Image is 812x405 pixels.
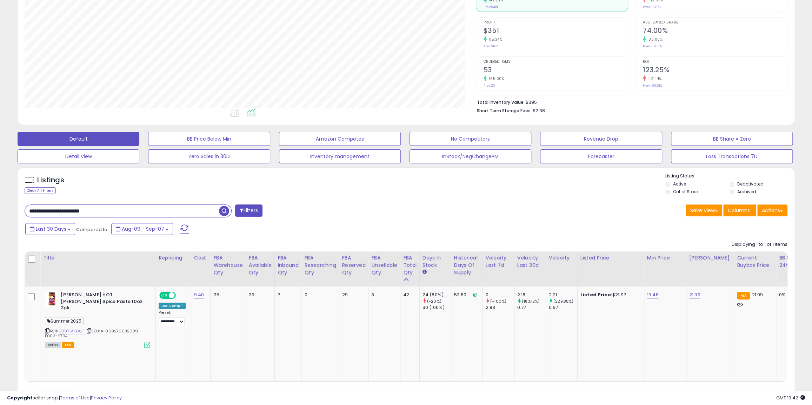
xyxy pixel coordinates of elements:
small: 165.00% [487,76,505,81]
div: Historical Days Of Supply [454,254,480,276]
b: [PERSON_NAME] HOT [PERSON_NAME] Spice Paste 10oz 3pk [61,292,146,313]
span: ON [160,292,169,298]
div: 0 [486,292,514,298]
div: 30 (100%) [422,304,451,311]
div: Days In Stock [422,254,448,269]
span: Compared to: [76,226,108,233]
small: FBA [737,292,750,299]
small: 85.00% [646,37,663,42]
div: 0.77 [517,304,546,311]
div: Repricing [159,254,188,262]
small: Prev: 40.00% [643,44,662,48]
strong: Copyright [7,394,33,401]
div: [PERSON_NAME] [689,254,731,262]
div: 35 [213,292,240,298]
button: Forecaster [540,149,662,163]
span: Columns [728,207,750,214]
h2: 53 [484,66,628,75]
a: 19.48 [647,291,659,298]
small: Prev: $481 [484,5,498,9]
a: 9.40 [194,291,204,298]
label: Archived [737,189,756,195]
small: Prev: 156.28% [643,83,662,88]
button: BB Share = Zero [671,132,793,146]
a: 21.99 [689,291,700,298]
small: (-100%) [490,298,506,304]
span: 21.99 [752,291,763,298]
b: Total Inventory Value: [477,99,525,105]
h2: 123.25% [643,66,787,75]
div: Velocity Last 30d [517,254,543,269]
div: $21.97 [580,292,639,298]
label: Active [673,181,686,187]
small: Days In Stock. [422,269,427,275]
div: 2.21 [549,292,577,298]
div: 39 [249,292,269,298]
button: Columns [723,204,756,216]
img: 41BupHtlXbL._SL40_.jpg [45,292,59,306]
span: Summer 2025 [45,317,84,325]
div: Title [43,254,153,262]
div: 53.80 [454,292,477,298]
div: Preset: [159,310,186,326]
div: FBA inbound Qty [278,254,299,276]
label: Deactivated [737,181,764,187]
div: 24 (80%) [422,292,451,298]
a: Terms of Use [60,394,90,401]
div: BB Share 24h. [779,254,805,269]
div: 29 [342,292,363,298]
div: Listed Price [580,254,641,262]
div: Low. Comp * [159,303,186,309]
div: Velocity Last 7d [486,254,511,269]
h5: Listings [37,175,64,185]
div: 2.18 [517,292,546,298]
button: Inventory management [279,149,401,163]
small: (183.12%) [522,298,540,304]
a: Privacy Policy [91,394,122,401]
b: Short Term Storage Fees: [477,108,532,114]
label: Out of Stock [673,189,699,195]
button: Actions [757,204,787,216]
button: Filters [235,204,262,217]
button: Zero Sales in 30D [148,149,270,163]
div: Clear All Filters [25,187,56,194]
small: (-20%) [427,298,441,304]
small: Prev: 33.87% [643,5,661,9]
small: 115.34% [487,37,502,42]
li: $395 [477,97,782,106]
button: Aug-09 - Sep-07 [111,223,173,235]
p: Listing States: [665,173,794,180]
span: Profit [484,21,628,25]
span: 2025-10-10 19:42 GMT [776,394,805,401]
button: Save View [686,204,722,216]
div: 0% [779,292,802,298]
span: $2.68 [533,107,545,114]
h2: 74.00% [643,27,787,36]
div: FBA Total Qty [403,254,417,276]
span: All listings currently available for purchase on Amazon [45,342,61,348]
div: Min Price [647,254,683,262]
a: B097S93XCF [59,328,85,334]
span: OFF [175,292,186,298]
span: Avg. Buybox Share [643,21,787,25]
div: FBA Available Qty [249,254,272,276]
div: FBA Researching Qty [304,254,336,276]
div: 0 [304,292,333,298]
div: Velocity [549,254,574,262]
div: 7 [278,292,296,298]
div: FBA Warehouse Qty [213,254,242,276]
span: | SKU: A-069276032009-P003-6794 [45,328,140,339]
b: Listed Price: [580,291,612,298]
div: FBA Unsellable Qty [371,254,397,276]
small: -21.14% [646,76,662,81]
button: InStock/NegChangePM [410,149,531,163]
button: No Competitors [410,132,531,146]
div: 2.83 [486,304,514,311]
div: Cost [194,254,208,262]
div: Current Buybox Price [737,254,773,269]
div: 42 [403,292,414,298]
span: Aug-09 - Sep-07 [122,225,164,232]
h2: $351 [484,27,628,36]
button: Amazon Competes [279,132,401,146]
div: Displaying 1 to 1 of 1 items [732,241,787,248]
